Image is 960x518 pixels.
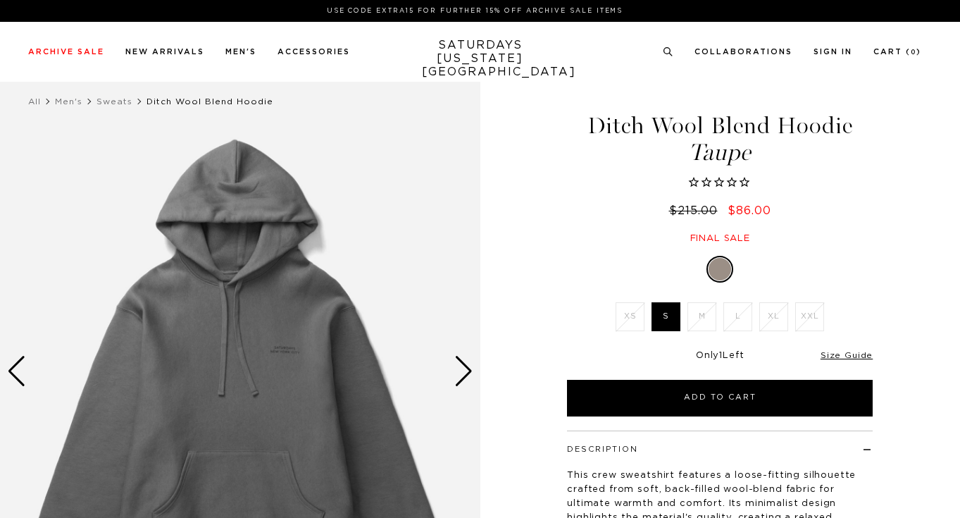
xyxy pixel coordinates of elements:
div: Final sale [565,233,875,245]
div: Previous slide [7,356,26,387]
a: New Arrivals [125,48,204,56]
span: Rated 0.0 out of 5 stars 0 reviews [565,175,875,191]
a: Cart (0) [873,48,921,56]
a: Sign In [813,48,852,56]
span: 1 [719,351,723,360]
a: Accessories [278,48,350,56]
button: Add to Cart [567,380,873,417]
del: $215.00 [669,205,723,216]
a: Men's [225,48,256,56]
a: Collaborations [694,48,792,56]
div: Only Left [567,350,873,362]
span: $86.00 [728,205,771,216]
button: Description [567,445,638,453]
span: Ditch Wool Blend Hoodie [147,97,273,106]
a: SATURDAYS[US_STATE][GEOGRAPHIC_DATA] [422,39,538,79]
small: 0 [911,49,916,56]
a: Archive Sale [28,48,104,56]
div: Next slide [454,356,473,387]
span: Taupe [565,141,875,164]
a: All [28,97,41,106]
label: S [652,302,680,331]
a: Size Guide [821,351,873,359]
h1: Ditch Wool Blend Hoodie [565,114,875,164]
a: Sweats [96,97,132,106]
a: Men's [55,97,82,106]
p: Use Code EXTRA15 for Further 15% Off Archive Sale Items [34,6,916,16]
